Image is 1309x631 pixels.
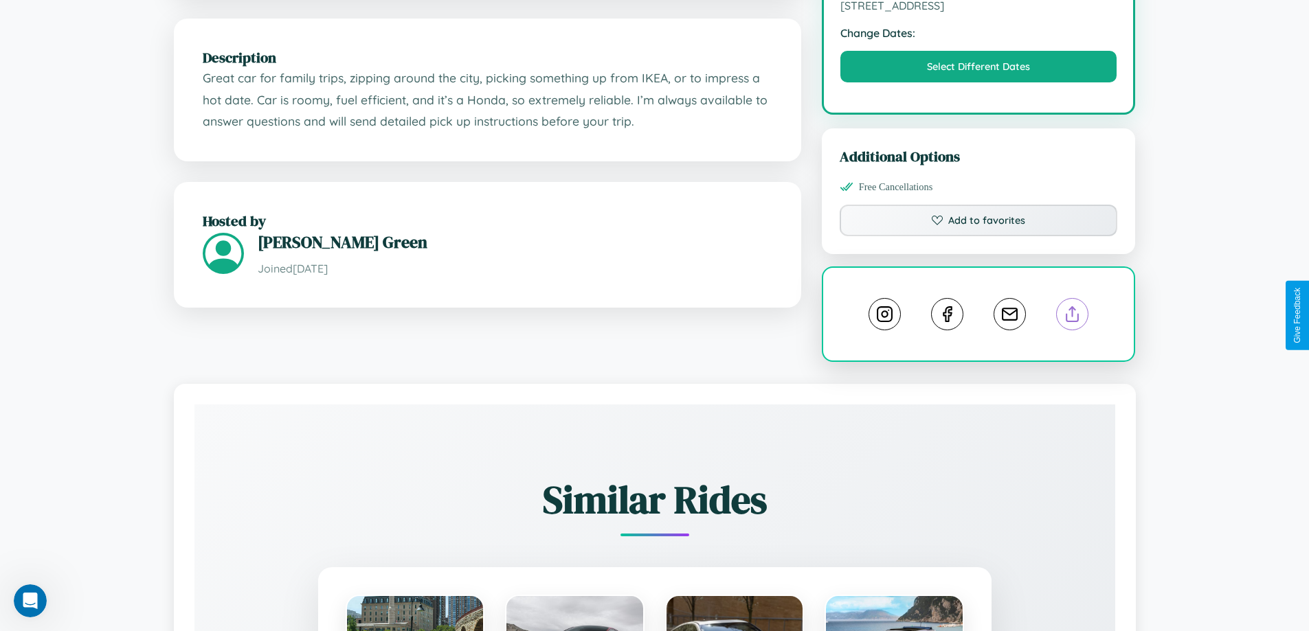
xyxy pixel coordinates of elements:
iframe: Intercom live chat [14,584,47,617]
h3: Additional Options [840,146,1118,166]
h2: Description [203,47,772,67]
strong: Change Dates: [840,26,1117,40]
h2: Similar Rides [243,473,1067,526]
span: Free Cancellations [859,181,933,193]
p: Joined [DATE] [258,259,772,279]
button: Add to favorites [840,205,1118,236]
div: Give Feedback [1293,288,1302,343]
h3: [PERSON_NAME] Green [258,231,772,253]
h2: Hosted by [203,211,772,231]
button: Select Different Dates [840,51,1117,82]
p: Great car for family trips, zipping around the city, picking something up from IKEA, or to impres... [203,67,772,133]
